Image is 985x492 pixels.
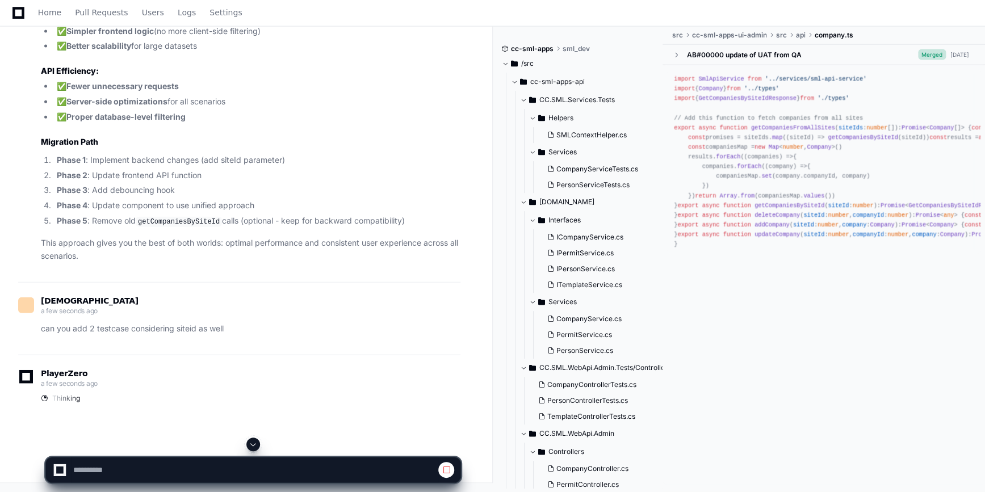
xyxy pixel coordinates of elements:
[902,124,926,131] span: Promise
[41,237,460,263] p: This approach gives you the best of both worlds: optimal performance and consistent user experien...
[547,412,635,421] span: TemplateControllerTests.cs
[678,231,699,238] span: export
[698,75,744,82] span: SmlApiService
[142,9,164,16] span: Users
[538,295,545,309] svg: Directory
[539,363,671,372] span: CC.SML.WebApi.Admin.Tests/Controllers
[678,221,699,228] span: export
[539,95,615,104] span: CC.SML.Services.Tests
[803,231,964,238] span: : , : , :
[674,74,974,249] div: { } { } ( ): < []> { : [] = [] promises = siteIds. ( (siteId)) results = . (promises) companiesMa...
[698,95,797,102] span: GetCompaniesBySiteIdResponse
[538,145,545,159] svg: Directory
[529,195,536,209] svg: Directory
[740,192,755,199] span: from
[529,143,671,161] button: Services
[828,201,849,208] span: siteId
[723,221,751,228] span: function
[520,91,671,109] button: CC.SML.Services.Tests
[511,57,518,70] svg: Directory
[548,216,581,225] span: Interfaces
[556,233,623,242] span: ICompanyService.cs
[53,111,460,124] li: ✅
[902,221,926,228] span: Promise
[702,201,720,208] span: async
[698,124,716,131] span: async
[929,124,954,131] span: Company
[719,192,737,199] span: Array
[818,221,839,228] span: number
[765,75,867,82] span: '../services/sml-api-service'
[887,211,908,218] span: number
[53,25,460,38] li: ✅ (no more client-side filtering)
[842,221,866,228] span: company
[761,173,772,179] span: set
[793,221,895,228] span: : , :
[547,396,628,405] span: PersonControllerTests.cs
[556,249,614,258] span: IPermitService.cs
[786,133,825,140] span: ( ) =>
[795,31,805,40] span: api
[41,379,98,388] span: a few seconds ago
[511,44,554,53] span: cc-sml-apps
[57,170,87,180] strong: Phase 2
[547,380,636,389] span: CompanyControllerTests.cs
[556,280,622,289] span: ITemplateService.cs
[803,173,835,179] span: companyId
[556,330,612,339] span: PermitService.cs
[755,211,800,218] span: deleteCompany
[929,221,954,228] span: Company
[719,124,747,131] span: function
[556,314,622,323] span: CompanyService.cs
[674,95,695,102] span: import
[556,264,615,274] span: IPersonService.cs
[870,221,894,228] span: Company
[556,131,627,140] span: SMLContextHelper.cs
[53,80,460,93] li: ✅
[41,306,98,315] span: a few seconds ago
[543,327,664,343] button: PermitService.cs
[539,429,614,438] span: CC.SML.WebApi.Admin
[744,153,793,160] span: ( ) =>
[53,40,460,53] li: ✅ for large datasets
[782,144,803,150] span: number
[828,211,849,218] span: number
[534,409,664,424] button: TemplateControllerTests.cs
[853,231,884,238] span: companyId
[66,112,186,121] strong: Proper database-level filtering
[790,133,811,140] span: siteId
[755,201,824,208] span: getCompaniesBySiteId
[965,211,982,218] span: const
[828,231,849,238] span: number
[521,59,534,68] span: /src
[695,192,716,199] span: return
[698,85,723,92] span: Company
[727,85,741,92] span: from
[818,95,849,102] span: './types'
[688,133,706,140] span: const
[751,124,835,131] span: getCompaniesFromAllSites
[748,153,779,160] span: companies
[543,277,664,293] button: ITemplateService.cs
[563,44,590,53] span: sml_dev
[52,394,80,403] span: Thinking
[866,124,887,131] span: number
[41,322,460,335] p: can you add 2 testcase considering siteid as well
[723,201,751,208] span: function
[772,133,782,140] span: map
[769,163,793,170] span: company
[538,111,545,125] svg: Directory
[950,51,969,59] div: [DATE]
[755,221,790,228] span: addCompany
[691,31,766,40] span: cc-sml-apps-ui-admin
[534,393,664,409] button: PersonControllerTests.cs
[688,144,706,150] span: const
[520,424,671,443] button: CC.SML.WebApi.Admin
[520,359,671,377] button: CC.SML.WebApi.Admin.Tests/Controllers
[529,427,536,440] svg: Directory
[944,211,954,218] span: any
[529,109,671,127] button: Helpers
[543,127,664,143] button: SMLContextHelper.cs
[38,9,61,16] span: Home
[53,154,460,167] li: : Implement backend changes (add siteId parameter)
